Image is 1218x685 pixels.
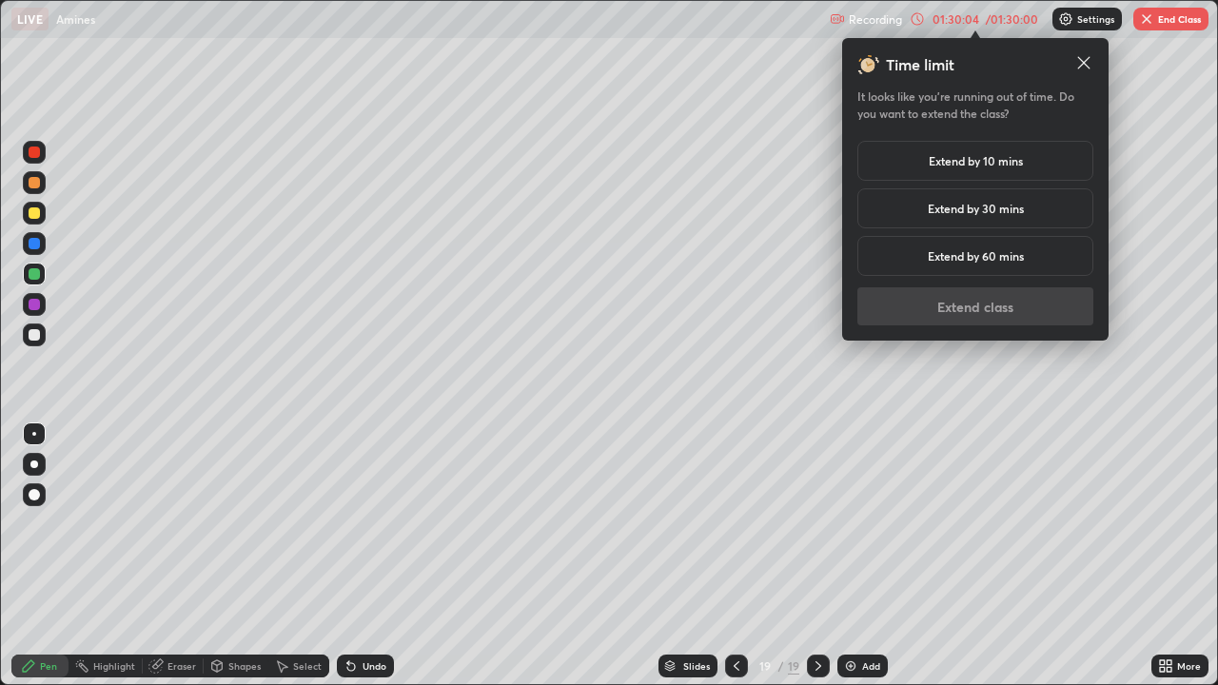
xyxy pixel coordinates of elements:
img: end-class-cross [1139,11,1154,27]
div: Add [862,661,880,671]
div: Eraser [167,661,196,671]
div: More [1177,661,1201,671]
img: add-slide-button [843,658,858,674]
div: Select [293,661,322,671]
p: Amines [56,11,95,27]
img: recording.375f2c34.svg [830,11,845,27]
h3: Time limit [886,53,954,76]
button: End Class [1133,8,1208,30]
div: Pen [40,661,57,671]
div: / 01:30:00 [982,13,1041,25]
div: Shapes [228,661,261,671]
div: 19 [788,657,799,675]
p: LIVE [17,11,43,27]
p: Recording [849,12,902,27]
h5: It looks like you’re running out of time. Do you want to extend the class? [857,88,1093,122]
p: Settings [1077,14,1114,24]
div: Undo [363,661,386,671]
div: 01:30:04 [929,13,982,25]
div: / [778,660,784,672]
div: 19 [756,660,775,672]
h5: Extend by 10 mins [929,152,1023,169]
img: class-settings-icons [1058,11,1073,27]
h5: Extend by 60 mins [928,247,1024,264]
div: Highlight [93,661,135,671]
h5: Extend by 30 mins [928,200,1024,217]
div: Slides [683,661,710,671]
